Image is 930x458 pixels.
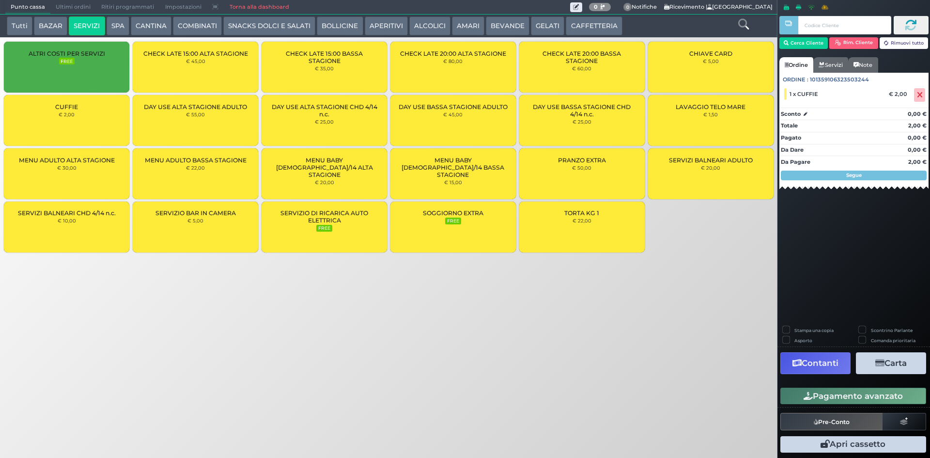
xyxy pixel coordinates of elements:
[701,165,720,171] small: € 20,00
[486,16,529,36] button: BEVANDE
[58,218,76,223] small: € 10,00
[781,134,801,141] strong: Pagato
[270,50,379,64] span: CHECK LATE 15:00 BASSA STAGIONE
[558,157,606,164] span: PRANZO EXTRA
[55,103,78,111] span: CUFFIE
[527,50,636,64] span: CHECK LATE 20:00 BASSA STAGIONE
[531,16,564,36] button: GELATI
[572,165,591,171] small: € 50,00
[689,50,732,57] span: CHIAVE CARD
[443,58,463,64] small: € 80,00
[423,209,483,217] span: SOGGIORNO EXTRA
[908,111,927,117] strong: 0,00 €
[186,58,205,64] small: € 45,00
[623,3,632,12] span: 0
[813,57,848,73] a: Servizi
[794,327,834,333] label: Stampa una copia
[527,103,636,118] span: DAY USE BASSA STAGIONE CHD 4/14 n.c.
[270,157,379,178] span: MENU BABY [DEMOGRAPHIC_DATA]/14 ALTA STAGIONE
[145,157,247,164] span: MENU ADULTO BASSA STAGIONE
[270,103,379,118] span: DAY USE ALTA STAGIONE CHD 4/14 n.c.
[29,50,105,57] span: ALTRI COSTI PER SERVIZI
[59,58,75,64] small: FREE
[887,91,912,97] div: € 2,00
[780,352,851,374] button: Contanti
[445,218,461,224] small: FREE
[50,0,96,14] span: Ultimi ordini
[871,327,913,333] label: Scontrino Parlante
[317,16,363,36] button: BOLLICINE
[173,16,222,36] button: COMBINATI
[186,111,205,117] small: € 55,00
[781,110,801,118] strong: Sconto
[848,57,878,73] a: Note
[781,146,804,153] strong: Da Dare
[572,65,591,71] small: € 60,00
[5,0,50,14] span: Punto cassa
[365,16,408,36] button: APERITIVI
[829,37,878,49] button: Rim. Cliente
[444,179,462,185] small: € 15,00
[798,16,891,34] input: Codice Cliente
[96,0,159,14] span: Ritiri programmati
[409,16,450,36] button: ALCOLICI
[400,50,506,57] span: CHECK LATE 20:00 ALTA STAGIONE
[780,388,926,404] button: Pagamento avanzato
[452,16,484,36] button: AMARI
[59,111,75,117] small: € 2,00
[846,172,862,178] strong: Segue
[270,209,379,224] span: SERVIZIO DI RICARICA AUTO ELETTRICA
[107,16,129,36] button: SPA
[224,0,294,14] a: Torna alla dashboard
[779,57,813,73] a: Ordine
[781,158,810,165] strong: Da Pagare
[69,16,105,36] button: SERVIZI
[676,103,745,111] span: LAVAGGIO TELO MARE
[810,76,869,84] span: 101359106323503244
[669,157,753,164] span: SERVIZI BALNEARI ADULTO
[594,3,598,10] b: 0
[573,218,591,223] small: € 22,00
[783,76,808,84] span: Ordine :
[316,225,332,232] small: FREE
[223,16,315,36] button: SNACKS DOLCI E SALATI
[908,146,927,153] strong: 0,00 €
[7,16,32,36] button: Tutti
[703,58,719,64] small: € 5,00
[155,209,236,217] span: SERVIZIO BAR IN CAMERA
[315,119,334,125] small: € 25,00
[143,50,248,57] span: CHECK LATE 15:00 ALTA STAGIONE
[781,122,798,129] strong: Totale
[18,209,116,217] span: SERVIZI BALNEARI CHD 4/14 n.c.
[144,103,247,111] span: DAY USE ALTA STAGIONE ADULTO
[794,337,812,344] label: Asporto
[871,337,915,344] label: Comanda prioritaria
[779,37,828,49] button: Cerca Cliente
[19,157,115,164] span: MENU ADULTO ALTA STAGIONE
[57,165,77,171] small: € 30,00
[443,111,463,117] small: € 45,00
[399,157,508,178] span: MENU BABY [DEMOGRAPHIC_DATA]/14 BASSA STAGIONE
[703,111,718,117] small: € 1,50
[399,103,508,111] span: DAY USE BASSA STAGIONE ADULTO
[790,91,818,97] span: 1 x CUFFIE
[880,37,929,49] button: Rimuovi tutto
[780,436,926,453] button: Apri cassetto
[573,119,591,125] small: € 25,00
[315,179,334,185] small: € 20,00
[187,218,203,223] small: € 5,00
[908,134,927,141] strong: 0,00 €
[315,65,334,71] small: € 35,00
[780,413,883,430] button: Pre-Conto
[908,158,927,165] strong: 2,00 €
[160,0,207,14] span: Impostazioni
[131,16,171,36] button: CANTINA
[186,165,205,171] small: € 22,00
[34,16,67,36] button: BAZAR
[908,122,927,129] strong: 2,00 €
[566,16,622,36] button: CAFFETTERIA
[856,352,926,374] button: Carta
[564,209,599,217] span: TORTA KG 1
